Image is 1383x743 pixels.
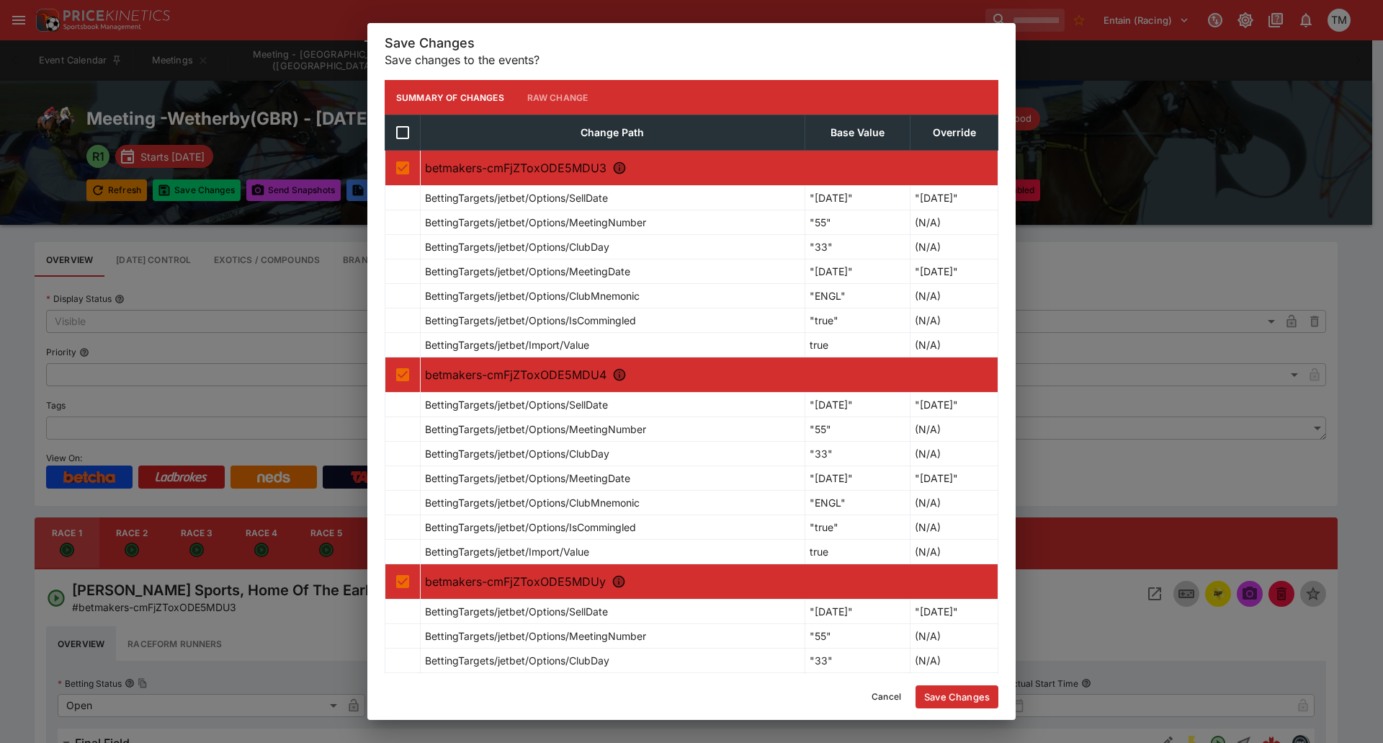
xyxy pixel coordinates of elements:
[425,366,993,383] p: betmakers-cmFjZToxODE5MDU4
[425,653,609,668] p: BettingTargets/jetbet/Options/ClubDay
[805,540,910,564] td: true
[425,190,608,205] p: BettingTargets/jetbet/Options/SellDate
[910,333,998,357] td: (N/A)
[910,491,998,515] td: (N/A)
[425,239,609,254] p: BettingTargets/jetbet/Options/ClubDay
[425,422,646,437] p: BettingTargets/jetbet/Options/MeetingNumber
[910,466,998,491] td: "[DATE]"
[910,235,998,259] td: (N/A)
[910,515,998,540] td: (N/A)
[805,600,910,624] td: "[DATE]"
[805,515,910,540] td: "true"
[805,186,910,210] td: "[DATE]"
[910,600,998,624] td: "[DATE]"
[425,313,636,328] p: BettingTargets/jetbet/Options/IsCommingled
[805,442,910,466] td: "33"
[805,673,910,698] td: "[DATE]"
[425,288,640,303] p: BettingTargets/jetbet/Options/ClubMnemonic
[425,337,589,352] p: BettingTargets/jetbet/Import/Value
[425,215,646,230] p: BettingTargets/jetbet/Options/MeetingNumber
[805,417,910,442] td: "55"
[425,544,589,559] p: BettingTargets/jetbet/Import/Value
[385,51,998,68] p: Save changes to the events?
[805,259,910,284] td: "[DATE]"
[425,604,608,619] p: BettingTargets/jetbet/Options/SellDate
[425,159,993,177] p: betmakers-cmFjZToxODE5MDU3
[863,685,910,708] button: Cancel
[805,115,910,151] th: Base Value
[910,393,998,417] td: "[DATE]"
[385,35,998,51] h5: Save Changes
[910,540,998,564] td: (N/A)
[910,673,998,698] td: "[DATE]"
[910,210,998,235] td: (N/A)
[805,466,910,491] td: "[DATE]"
[421,115,805,151] th: Change Path
[805,235,910,259] td: "33"
[910,259,998,284] td: "[DATE]"
[425,520,636,535] p: BettingTargets/jetbet/Options/IsCommingled
[425,495,640,510] p: BettingTargets/jetbet/Options/ClubMnemonic
[805,210,910,235] td: "55"
[385,80,516,115] button: Summary of Changes
[805,624,910,649] td: "55"
[910,115,998,151] th: Override
[516,80,600,115] button: Raw Change
[425,397,608,412] p: BettingTargets/jetbet/Options/SellDate
[910,624,998,649] td: (N/A)
[425,628,646,644] p: BettingTargets/jetbet/Options/MeetingNumber
[805,333,910,357] td: true
[612,574,626,589] svg: R3 - Mary Lofthouse Supporting Spinal Research Handicap Chase (Gbb Race)
[805,308,910,333] td: "true"
[425,446,609,461] p: BettingTargets/jetbet/Options/ClubDay
[425,264,630,279] p: BettingTargets/jetbet/Options/MeetingDate
[805,284,910,308] td: "ENGL"
[612,368,627,382] svg: R2 - Titan Private Wealth Powering Ambitions Juvenile Hurdle (Gbb Race)
[916,685,998,708] button: Save Changes
[910,186,998,210] td: "[DATE]"
[910,649,998,673] td: (N/A)
[805,649,910,673] td: "33"
[612,161,627,175] svg: R1 - Boyle Sports, Home Of The Early Payout Novices' Hurdle (Gbb Race)
[910,308,998,333] td: (N/A)
[805,491,910,515] td: "ENGL"
[910,284,998,308] td: (N/A)
[425,573,993,590] p: betmakers-cmFjZToxODE5MDUy
[910,442,998,466] td: (N/A)
[910,417,998,442] td: (N/A)
[425,471,630,486] p: BettingTargets/jetbet/Options/MeetingDate
[805,393,910,417] td: "[DATE]"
